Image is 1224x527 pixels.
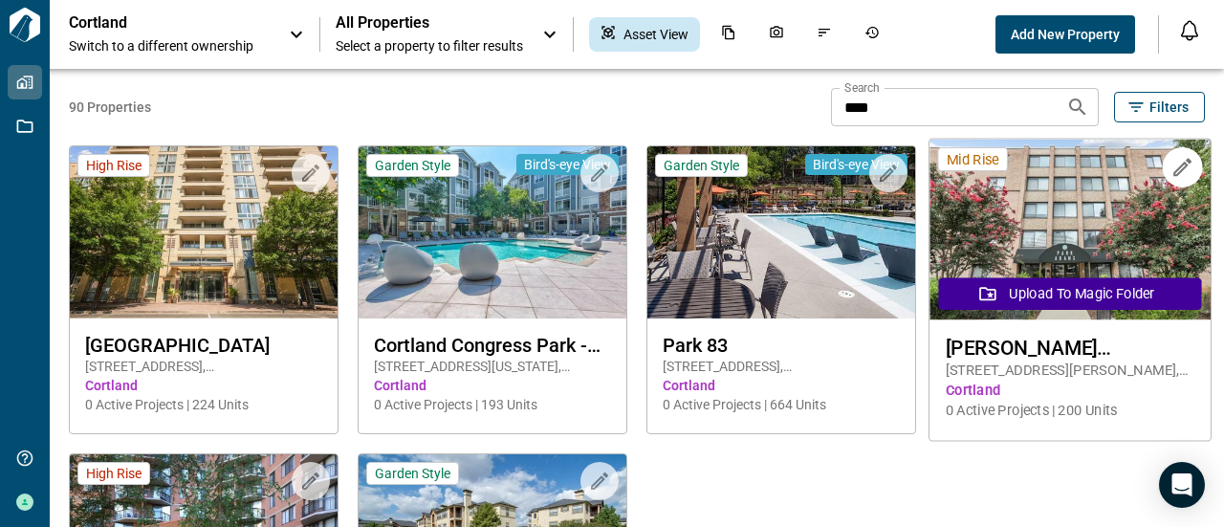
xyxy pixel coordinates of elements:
[86,157,142,174] span: High Rise
[929,140,1211,320] img: property-asset
[623,25,688,44] span: Asset View
[995,15,1135,54] button: Add New Property
[946,336,1194,360] span: [PERSON_NAME] Apartments
[1159,462,1205,508] div: Open Intercom Messenger
[86,465,142,482] span: High Rise
[69,36,270,55] span: Switch to a different ownership
[813,156,900,173] span: Bird's-eye View
[69,98,823,117] span: 90 Properties
[374,357,611,376] span: [STREET_ADDRESS][US_STATE] , [GEOGRAPHIC_DATA] , CO
[663,376,900,395] span: Cortland
[647,146,915,318] img: property-asset
[374,334,611,357] span: Cortland Congress Park - FKA: [US_STATE] Pointe
[663,357,900,376] span: [STREET_ADDRESS] , [STREET_ADDRESS] , GA
[336,13,523,33] span: All Properties
[1149,98,1189,117] span: Filters
[85,395,322,414] span: 0 Active Projects | 224 Units
[853,17,891,52] div: Job History
[70,146,338,318] img: property-asset
[524,156,611,173] span: Bird's-eye View
[336,36,523,55] span: Select a property to filter results
[947,150,999,168] span: Mid Rise
[664,157,739,174] span: Garden Style
[938,277,1201,310] button: Upload to Magic Folder
[946,381,1194,401] span: Cortland
[374,395,611,414] span: 0 Active Projects | 193 Units
[374,376,611,395] span: Cortland
[844,79,880,96] label: Search
[1059,88,1097,126] button: Search properties
[663,395,900,414] span: 0 Active Projects | 664 Units
[1114,92,1205,122] button: Filters
[663,334,900,357] span: Park 83
[85,357,322,376] span: [STREET_ADDRESS] , [GEOGRAPHIC_DATA] , VA
[805,17,843,52] div: Issues & Info
[85,376,322,395] span: Cortland
[1174,15,1205,46] button: Open notification feed
[710,17,748,52] div: Documents
[946,401,1194,421] span: 0 Active Projects | 200 Units
[85,334,322,357] span: [GEOGRAPHIC_DATA]
[589,17,700,52] div: Asset View
[757,17,796,52] div: Photos
[946,361,1194,381] span: [STREET_ADDRESS][PERSON_NAME] , [GEOGRAPHIC_DATA] , VA
[375,157,450,174] span: Garden Style
[375,465,450,482] span: Garden Style
[1011,25,1120,44] span: Add New Property
[69,13,241,33] p: Cortland
[359,146,626,318] img: property-asset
